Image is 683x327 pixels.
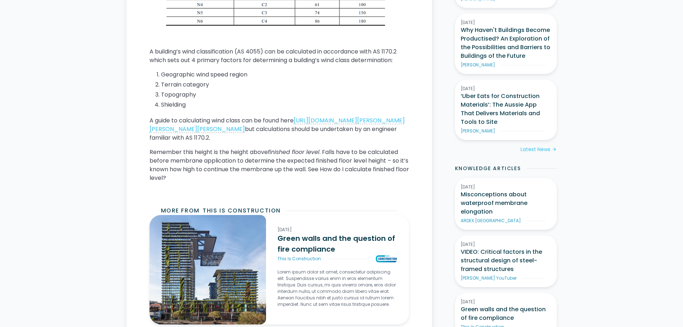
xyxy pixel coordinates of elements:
div: [DATE] [461,299,551,305]
li: Topography [161,90,409,99]
h2: More from [161,206,200,215]
div: [DATE] [278,226,397,233]
a: [URL][DOMAIN_NAME][PERSON_NAME][PERSON_NAME][PERSON_NAME] [150,116,405,133]
div: Latest News [521,146,550,153]
div: [DATE] [461,184,551,190]
h3: ‘Uber Eats for Construction Materials’: The Aussie App That Delivers Materials and Tools to Site [461,92,551,126]
h3: Why Haven't Buildings Become Productised? An Exploration of the Possibilities and Barriers to Bui... [461,26,551,60]
div: [PERSON_NAME] YouTuber [461,275,517,281]
a: [DATE]‘Uber Eats for Construction Materials’: The Aussie App That Delivers Materials and Tools to... [455,80,557,140]
div: [DATE] [461,19,551,26]
div: [DATE] [461,241,551,248]
img: Green walls and the question of fire compliance [150,215,266,324]
h3: Green walls and the question of fire compliance [461,305,551,322]
h3: VIDEO: Critical factors in the structural design of steel-framed structures [461,248,551,274]
div: This Is Construction [278,256,321,262]
p: Remember this height is the height above . Falls have to be calculated before membrane applicatio... [150,148,409,182]
h2: Knowledge Articles [455,165,521,172]
li: Terrain category [161,80,409,89]
p: Lorem ipsum dolor sit amet, consectetur adipiscing elit. Suspendisse varius enim in eros elementu... [278,269,397,308]
div: ARDEX [GEOGRAPHIC_DATA] [461,218,521,224]
div: [PERSON_NAME] [461,62,495,68]
em: finished floor level [268,148,319,156]
a: [DATE]Misconceptions about waterproof membrane elongationARDEX [GEOGRAPHIC_DATA] [455,178,557,230]
li: Shielding [161,101,409,109]
p: A guide to calculating wind class can be found here but calculations should be undertaken by an e... [150,116,409,142]
h2: This Is Construction [203,206,281,215]
img: Green walls and the question of fire compliance [375,254,398,263]
a: Latest Newsarrow_forward [521,146,557,153]
div: arrow_forward [552,146,557,153]
a: [DATE]VIDEO: Critical factors in the structural design of steel-framed structures[PERSON_NAME] Yo... [455,235,557,287]
a: [DATE]Green walls and the question of fire complianceThis Is ConstructionGreen walls and the ques... [266,215,409,324]
div: [PERSON_NAME] [461,128,495,134]
div: [DATE] [461,85,551,92]
h3: Green walls and the question of fire compliance [278,233,397,254]
a: [DATE]Why Haven't Buildings Become Productised? An Exploration of the Possibilities and Barriers ... [455,14,557,74]
p: A building’s wind classification (AS 4055) can be calculated in accordance with AS 1170.2 which s... [150,47,409,65]
h3: Misconceptions about waterproof membrane elongation [461,190,551,216]
li: Geographic wind speed region [161,70,409,79]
